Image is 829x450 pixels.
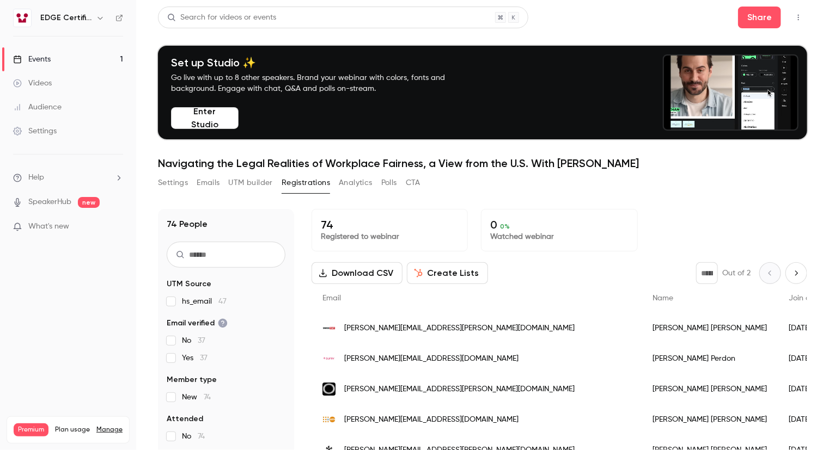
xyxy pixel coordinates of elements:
[282,174,330,192] button: Registrations
[321,231,459,242] p: Registered to webinar
[182,392,211,403] span: New
[14,423,48,436] span: Premium
[13,78,52,89] div: Videos
[490,231,628,242] p: Watched webinar
[167,374,217,385] span: Member type
[13,54,51,65] div: Events
[322,413,336,426] img: unfpa.org
[322,352,336,365] img: dufry.com
[321,218,459,231] p: 74
[229,174,273,192] button: UTM builder
[722,268,751,279] p: Out of 2
[171,72,471,94] p: Go live with up to 8 other speakers. Brand your webinar with colors, fonts and background. Engage...
[182,296,227,307] span: hs_email
[167,279,211,289] span: UTM Source
[642,313,778,343] div: [PERSON_NAME] [PERSON_NAME]
[653,294,673,302] span: Name
[171,56,471,69] h4: Set up Studio ✨
[171,107,239,129] button: Enter Studio
[322,322,336,335] img: swisstxt.ch
[407,262,488,284] button: Create Lists
[167,12,276,23] div: Search for videos or events
[490,218,628,231] p: 0
[158,174,188,192] button: Settings
[344,384,575,395] span: [PERSON_NAME][EMAIL_ADDRESS][PERSON_NAME][DOMAIN_NAME]
[182,431,205,442] span: No
[182,335,205,346] span: No
[204,393,211,401] span: 74
[167,218,208,231] h1: 74 People
[738,7,781,28] button: Share
[344,414,519,426] span: [PERSON_NAME][EMAIL_ADDRESS][DOMAIN_NAME]
[28,196,71,208] a: SpeakerHub
[17,28,26,37] img: website_grey.svg
[158,157,807,170] h1: Navigating the Legal Realities of Workplace Fairness, a View from the U.S. With [PERSON_NAME]
[339,174,373,192] button: Analytics
[406,174,420,192] button: CTA
[28,172,44,183] span: Help
[29,63,38,72] img: tab_domain_overview_orange.svg
[13,102,62,113] div: Audience
[344,353,519,365] span: [PERSON_NAME][EMAIL_ADDRESS][DOMAIN_NAME]
[17,17,26,26] img: logo_orange.svg
[381,174,397,192] button: Polls
[28,221,69,232] span: What's new
[344,323,575,334] span: [PERSON_NAME][EMAIL_ADDRESS][PERSON_NAME][DOMAIN_NAME]
[182,353,208,363] span: Yes
[322,383,336,396] img: loreal.com
[198,433,205,440] span: 74
[96,426,123,434] a: Manage
[108,63,117,72] img: tab_keywords_by_traffic_grey.svg
[198,337,205,344] span: 37
[167,318,228,329] span: Email verified
[40,13,92,23] h6: EDGE Certification
[28,28,120,37] div: Domain: [DOMAIN_NAME]
[789,294,822,302] span: Join date
[13,126,57,137] div: Settings
[642,343,778,374] div: [PERSON_NAME] Perdon
[41,64,97,71] div: Domain Overview
[167,414,203,424] span: Attended
[55,426,90,434] span: Plan usage
[322,294,341,302] span: Email
[13,172,123,183] li: help-dropdown-opener
[642,374,778,404] div: [PERSON_NAME] [PERSON_NAME]
[197,174,220,192] button: Emails
[500,223,510,230] span: 0 %
[785,262,807,284] button: Next page
[200,354,208,362] span: 37
[312,262,403,284] button: Download CSV
[218,298,227,305] span: 47
[120,64,184,71] div: Keywords by Traffic
[14,9,31,27] img: EDGE Certification
[78,197,100,208] span: new
[642,404,778,435] div: [PERSON_NAME] [PERSON_NAME]
[31,17,53,26] div: v 4.0.25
